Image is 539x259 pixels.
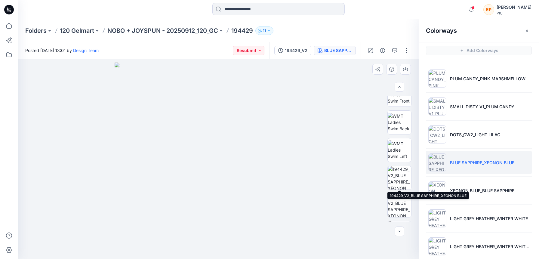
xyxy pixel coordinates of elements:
[388,221,411,245] img: 194429_V2_BLUE SAPPHIRE_XEONON BLUE_Back
[497,4,531,11] div: [PERSON_NAME]
[428,237,446,255] img: LIGHT GREY HEATHER_WINTER WHITE 1
[428,125,446,143] img: DOTS_CW2_LIGHT LILAC
[314,46,356,55] button: BLUE SAPPHIRE_XEONON BLUE
[450,215,528,222] p: LIGHT GREY HEATHER_WINTER WHITE
[388,113,411,132] img: WMT Ladies Swim Back
[428,69,446,88] img: PLUM CANDY_PINK MARSHMELLOW
[450,187,514,194] p: XEONON BLUE_BLUE SAPPHIRE
[428,153,446,171] img: BLUE SAPPHIRE_XEONON BLUE
[378,46,387,55] button: Details
[274,46,311,55] button: 194429_V2
[428,97,446,116] img: SMALL DISTY V1_PLUM CANDY
[107,26,218,35] a: NOBO + JOYSPUN - 20250912_120_GC
[73,48,99,53] a: Design Team
[450,76,525,82] p: PLUM CANDY_PINK MARSHMELLOW
[483,4,494,15] div: EP
[388,140,411,159] img: WMT Ladies Swim Left
[450,243,529,250] p: LIGHT GREY HEATHER_WINTER WHITE 1
[60,26,94,35] a: 120 Gelmart
[388,194,411,217] img: 194429_V2_BLUE SAPPHIRE_XEONON BLUE_Left
[263,27,266,34] p: 11
[450,103,514,110] p: SMALL DISTY V1_PLUM CANDY
[428,181,446,199] img: XEONON BLUE_BLUE SAPPHIRE
[426,27,457,34] h2: Colorways
[25,26,47,35] a: Folders
[324,47,352,54] div: BLUE SAPPHIRE_XEONON BLUE
[428,209,446,227] img: LIGHT GREY HEATHER_WINTER WHITE
[450,159,514,166] p: BLUE SAPPHIRE_XEONON BLUE
[285,47,307,54] div: 194429_V2
[497,11,531,15] div: PIC
[388,166,411,190] img: 194429_V2_BLUE SAPPHIRE_XEONON BLUE
[450,131,500,138] p: DOTS_CW2_LIGHT LILAC
[25,47,99,54] span: Posted [DATE] 13:01 by
[231,26,253,35] p: 194429
[255,26,273,35] button: 11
